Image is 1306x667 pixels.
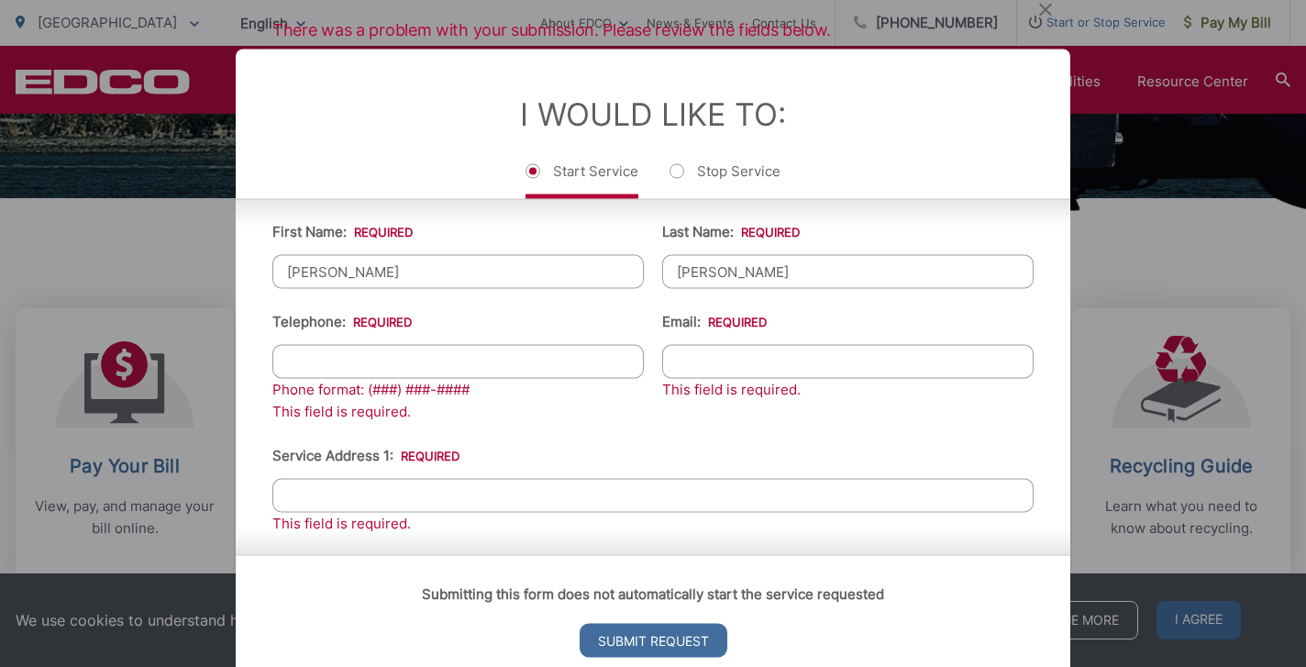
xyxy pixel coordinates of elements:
[670,161,780,198] label: Stop Service
[272,447,459,463] label: Service Address 1:
[520,94,786,132] label: I Would Like To:
[662,378,1034,400] div: This field is required.
[580,623,727,657] input: Submit Request
[272,400,644,422] div: This field is required.
[526,161,638,198] label: Start Service
[272,313,412,329] label: Telephone:
[272,512,1034,534] div: This field is required.
[272,378,644,400] div: Phone format: (###) ###-####
[422,584,884,602] strong: Submitting this form does not automatically start the service requested
[662,313,767,329] label: Email:
[272,223,413,239] label: First Name:
[662,223,800,239] label: Last Name:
